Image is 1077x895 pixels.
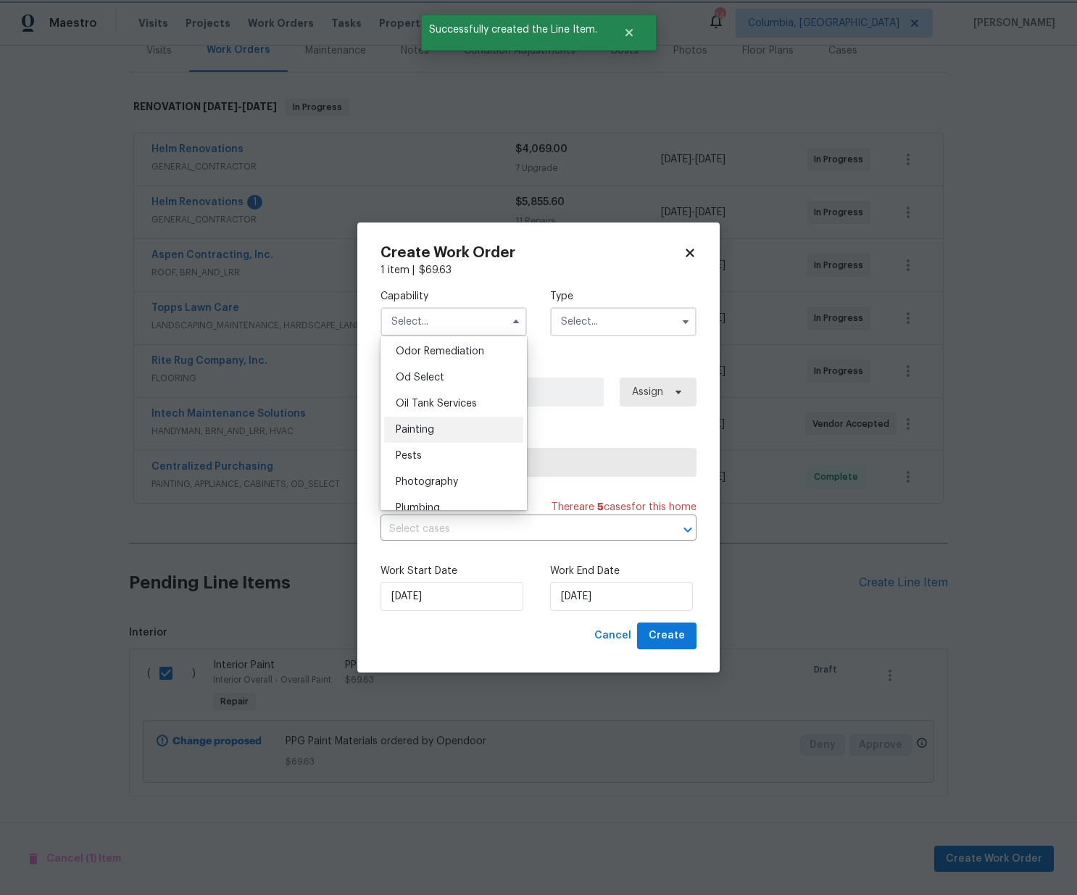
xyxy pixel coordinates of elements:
input: M/D/YYYY [550,582,693,611]
input: M/D/YYYY [381,582,523,611]
label: Trade Partner [381,430,696,444]
h2: Create Work Order [381,246,683,260]
button: Close [605,18,653,47]
span: Cancel [594,627,631,645]
span: Odor Remediation [396,346,484,357]
label: Type [550,289,696,304]
span: Plumbing [396,503,440,513]
button: Cancel [589,623,637,649]
input: Select... [381,307,527,336]
div: 1 item | [381,263,696,278]
button: Hide options [507,313,525,330]
button: Create [637,623,696,649]
span: Photography [396,477,458,487]
span: Successfully created the Line Item. [421,14,605,45]
span: Create [649,627,685,645]
button: Show options [677,313,694,330]
span: There are case s for this home [552,500,696,515]
span: Assign [632,385,663,399]
span: 5 [597,502,604,512]
span: Pests [396,451,422,461]
button: Open [678,520,698,540]
span: Oil Tank Services [396,399,477,409]
span: Painting [396,425,434,435]
span: $ 69.63 [419,265,452,275]
label: Work End Date [550,564,696,578]
input: Select... [550,307,696,336]
span: Select trade partner [393,455,684,470]
label: Work Start Date [381,564,527,578]
label: Capability [381,289,527,304]
span: Od Select [396,372,444,383]
label: Work Order Manager [381,359,696,374]
input: Select cases [381,518,656,541]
